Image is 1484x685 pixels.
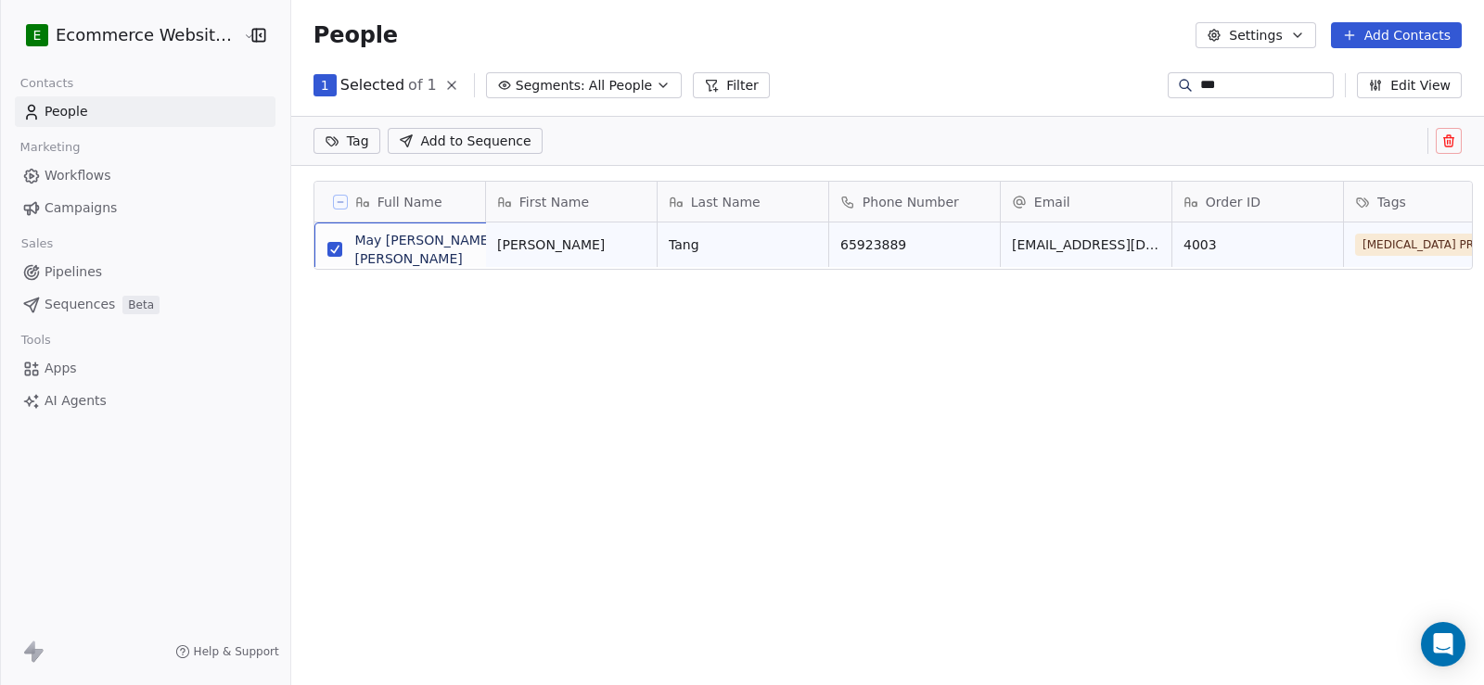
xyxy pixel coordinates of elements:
span: AI Agents [45,391,107,411]
span: Email [1034,193,1070,211]
span: Tools [13,326,58,354]
span: [EMAIL_ADDRESS][DOMAIN_NAME] [1012,235,1160,254]
a: Workflows [15,160,275,191]
span: [PERSON_NAME] [497,235,646,254]
span: 65923889 [840,235,989,254]
span: People [45,102,88,121]
span: Tags [1377,193,1406,211]
span: Selected [340,74,404,96]
div: Phone Number [829,182,1000,222]
span: People [313,21,398,49]
span: Campaigns [45,198,117,218]
span: All People [589,76,652,95]
div: Full Name [314,182,485,222]
span: Contacts [12,70,82,97]
a: May [PERSON_NAME] [PERSON_NAME] [354,233,493,266]
span: 1 [321,76,329,95]
span: Sequences [45,295,115,314]
button: Filter [693,72,770,98]
button: 1 [313,74,337,96]
span: of 1 [408,74,437,96]
a: Apps [15,353,275,384]
a: People [15,96,275,127]
span: Full Name [377,193,442,211]
span: Pipelines [45,262,102,282]
a: SequencesBeta [15,289,275,320]
a: Campaigns [15,193,275,223]
span: Segments: [516,76,585,95]
button: Add to Sequence [388,128,543,154]
span: First Name [519,193,589,211]
a: AI Agents [15,386,275,416]
div: Email [1001,182,1171,222]
div: Order ID [1172,182,1343,222]
span: Add to Sequence [421,132,531,150]
span: Last Name [691,193,761,211]
span: Phone Number [863,193,959,211]
button: Edit View [1357,72,1462,98]
span: Help & Support [194,644,279,659]
div: Last Name [658,182,828,222]
div: Open Intercom Messenger [1421,622,1465,666]
span: Sales [13,230,61,258]
span: Beta [122,296,160,314]
a: Pipelines [15,257,275,287]
div: First Name [486,182,657,222]
div: grid [314,222,486,675]
span: Tag [347,132,369,150]
button: EEcommerce Website Builder [22,19,230,51]
span: Order ID [1206,193,1260,211]
span: 4003 [1183,235,1332,254]
span: Apps [45,359,77,378]
span: Tang [669,235,817,254]
span: Ecommerce Website Builder [56,23,238,47]
button: Tag [313,128,380,154]
span: E [33,26,42,44]
button: Add Contacts [1331,22,1462,48]
span: Marketing [12,133,88,161]
a: Help & Support [175,644,279,659]
button: Settings [1196,22,1315,48]
span: Workflows [45,166,111,185]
